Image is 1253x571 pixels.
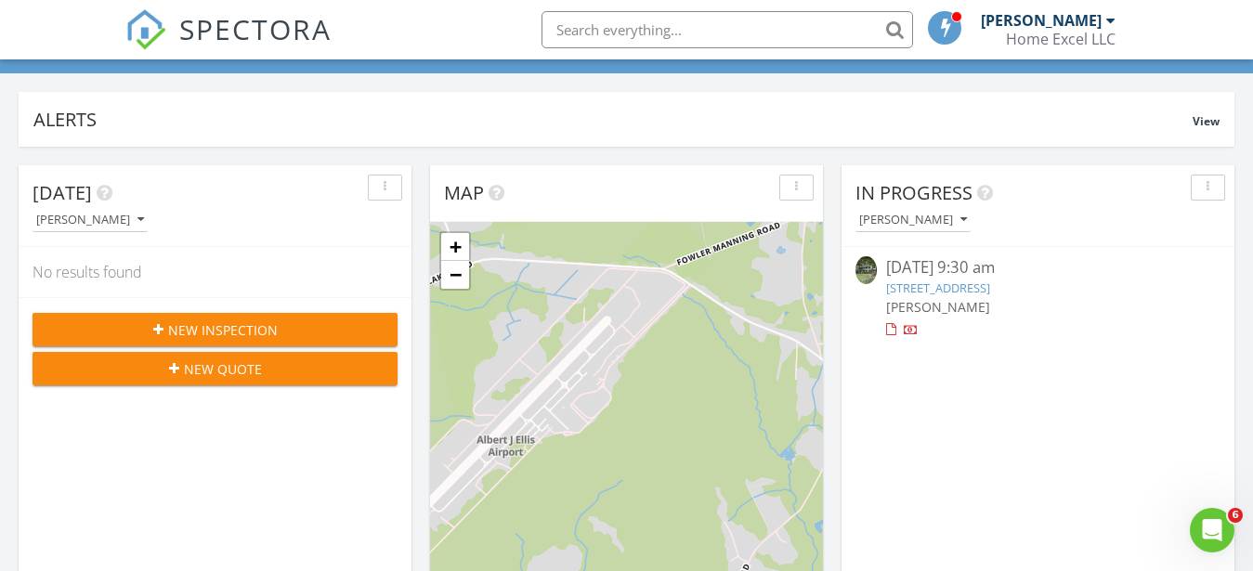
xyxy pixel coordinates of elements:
span: [PERSON_NAME] [886,298,990,316]
span: [DATE] [33,180,92,205]
span: In Progress [855,180,972,205]
div: [PERSON_NAME] [36,214,144,227]
div: [PERSON_NAME] [981,11,1102,30]
a: [DATE] 9:30 am [STREET_ADDRESS] [PERSON_NAME] [855,256,1220,339]
span: 6 [1228,508,1243,523]
img: 9329171%2Freports%2F465830bb-fe04-46fc-ab0c-d749c793431f%2Fcover_photos%2Fx8fZfMJXHdUqlzYFMTHx%2F... [855,256,877,284]
input: Search everything... [542,11,913,48]
span: New Quote [184,359,262,379]
a: Zoom in [441,233,469,261]
div: Home Excel LLC [1006,30,1116,48]
div: No results found [19,247,411,297]
iframe: Intercom live chat [1190,508,1234,552]
img: The Best Home Inspection Software - Spectora [125,9,166,50]
a: SPECTORA [125,25,332,64]
a: Zoom out [441,261,469,289]
span: View [1193,113,1220,129]
span: New Inspection [168,320,278,340]
a: [STREET_ADDRESS] [886,279,990,296]
button: New Quote [33,352,398,385]
div: Alerts [33,107,1193,132]
span: Map [444,180,484,205]
button: [PERSON_NAME] [855,208,971,233]
span: SPECTORA [179,9,332,48]
button: New Inspection [33,313,398,346]
button: [PERSON_NAME] [33,208,148,233]
div: [PERSON_NAME] [859,214,967,227]
div: [DATE] 9:30 am [886,256,1191,279]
